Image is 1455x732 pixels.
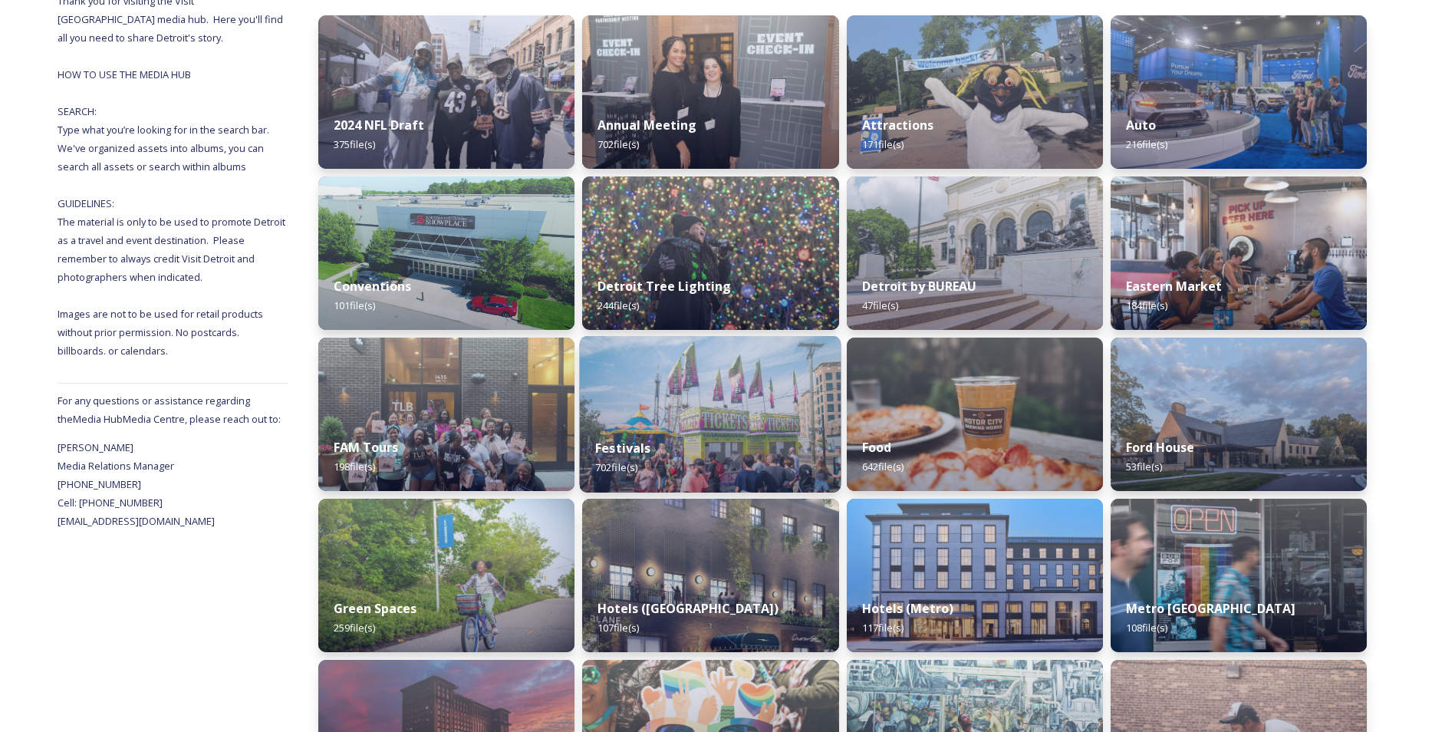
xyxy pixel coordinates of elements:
img: 3c2c6adb-06da-4ad6-b7c8-83bb800b1f33.jpg [1111,176,1367,330]
strong: Conventions [334,278,411,295]
img: a0bd6cc6-0a5e-4110-bbb1-1ef2cc64960c.jpg [847,338,1103,491]
img: a8e7e45d-5635-4a99-9fe8-872d7420e716.jpg [318,499,574,652]
span: [PERSON_NAME] Media Relations Manager [PHONE_NUMBER] Cell: [PHONE_NUMBER] [EMAIL_ADDRESS][DOMAIN_... [58,440,215,528]
img: 3bd2b034-4b7d-4836-94aa-bbf99ed385d6.jpg [847,499,1103,652]
span: 259 file(s) [334,621,375,635]
strong: Food [862,439,891,456]
img: 56cf2de5-9e63-4a55-bae3-7a1bc8cd39db.jpg [1111,499,1367,652]
span: 702 file(s) [597,137,639,151]
strong: Annual Meeting [597,117,696,134]
img: 452b8020-6387-402f-b366-1d8319e12489.jpg [318,338,574,491]
span: 375 file(s) [334,137,375,151]
img: 35ad669e-8c01-473d-b9e4-71d78d8e13d9.jpg [318,176,574,330]
strong: Hotels (Metro) [862,600,953,617]
span: 108 file(s) [1126,621,1167,635]
img: 1cf80b3c-b923-464a-9465-a021a0fe5627.jpg [318,15,574,169]
span: 642 file(s) [862,460,904,473]
span: 47 file(s) [862,298,898,312]
span: 117 file(s) [862,621,904,635]
span: 702 file(s) [595,460,637,474]
strong: Metro [GEOGRAPHIC_DATA] [1126,600,1295,617]
span: 184 file(s) [1126,298,1167,312]
span: 53 file(s) [1126,460,1162,473]
span: 107 file(s) [597,621,639,635]
strong: Detroit Tree Lighting [597,278,731,295]
strong: Ford House [1126,439,1194,456]
strong: Eastern Market [1126,278,1222,295]
span: For any questions or assistance regarding the Media Hub Media Centre, please reach out to: [58,394,281,426]
span: 244 file(s) [597,298,639,312]
strong: Festivals [595,440,650,457]
img: d7532473-e64b-4407-9cc3-22eb90fab41b.jpg [1111,15,1367,169]
strong: FAM Tours [334,439,398,456]
strong: Hotels ([GEOGRAPHIC_DATA]) [597,600,779,617]
img: 9db3a68e-ccf0-48b5-b91c-5c18c61d7b6a.jpg [582,499,838,652]
span: 101 file(s) [334,298,375,312]
strong: Auto [1126,117,1156,134]
span: 216 file(s) [1126,137,1167,151]
strong: 2024 NFL Draft [334,117,424,134]
strong: Attractions [862,117,933,134]
strong: Green Spaces [334,600,416,617]
img: ad1a86ae-14bd-4f6b-9ce0-fa5a51506304.jpg [582,176,838,330]
span: 198 file(s) [334,460,375,473]
img: Bureau_DIA_6998.jpg [847,176,1103,330]
img: 8c0cc7c4-d0ac-4b2f-930c-c1f64b82d302.jpg [582,15,838,169]
img: VisitorCenter.jpg [1111,338,1367,491]
strong: Detroit by BUREAU [862,278,976,295]
span: 171 file(s) [862,137,904,151]
img: b41b5269-79c1-44fe-8f0b-cab865b206ff.jpg [847,15,1103,169]
img: DSC02900.jpg [580,336,841,493]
